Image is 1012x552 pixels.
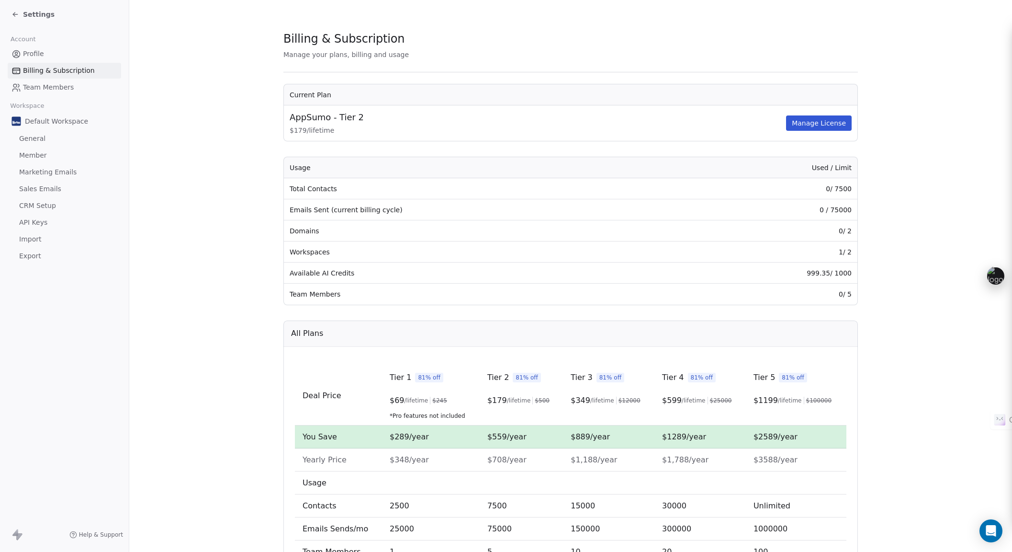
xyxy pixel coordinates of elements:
[405,397,428,404] span: /lifetime
[662,372,684,383] span: Tier 4
[303,391,341,400] span: Deal Price
[779,373,807,382] span: 81% off
[710,397,732,404] span: $ 25000
[571,501,595,510] span: 15000
[678,263,857,284] td: 999.35 / 1000
[753,501,790,510] span: Unlimited
[390,524,414,533] span: 25000
[590,397,614,404] span: /lifetime
[290,126,784,135] span: $ 179 / lifetime
[8,215,121,230] a: API Keys
[678,284,857,305] td: 0 / 5
[487,432,527,441] span: $559/year
[682,397,706,404] span: /lifetime
[571,455,617,464] span: $1,188/year
[432,397,447,404] span: $ 245
[284,284,678,305] td: Team Members
[753,524,787,533] span: 1000000
[11,10,55,19] a: Settings
[596,373,625,382] span: 81% off
[535,397,550,404] span: $ 500
[19,150,47,161] span: Member
[507,397,531,404] span: /lifetime
[678,220,857,241] td: 0 / 2
[284,84,857,105] th: Current Plan
[571,524,600,533] span: 150000
[19,218,47,228] span: API Keys
[8,248,121,264] a: Export
[283,51,409,58] span: Manage your plans, billing and usage
[753,432,798,441] span: $2589/year
[390,395,405,406] span: $ 69
[8,231,121,247] a: Import
[487,524,512,533] span: 75000
[23,49,44,59] span: Profile
[487,395,507,406] span: $ 179
[415,373,443,382] span: 81% off
[25,116,88,126] span: Default Workspace
[390,372,411,383] span: Tier 1
[23,82,74,92] span: Team Members
[753,455,798,464] span: $3588/year
[291,328,323,339] span: All Plans
[662,524,691,533] span: 300000
[23,10,55,19] span: Settings
[390,501,409,510] span: 2500
[662,432,706,441] span: $1289/year
[284,263,678,284] td: Available AI Credits
[303,432,337,441] span: You Save
[11,116,21,126] img: Marchio%20hight.jpg
[19,134,45,144] span: General
[8,148,121,163] a: Member
[806,397,832,404] span: $ 100000
[284,241,678,263] td: Workspaces
[8,198,121,214] a: CRM Setup
[8,131,121,147] a: General
[390,412,472,420] span: *Pro features not included
[290,111,364,124] span: AppSumo - Tier 2
[8,181,121,197] a: Sales Emails
[283,32,405,46] span: Billing & Subscription
[786,115,852,131] button: Manage License
[295,494,382,517] td: Contacts
[8,63,121,79] a: Billing & Subscription
[753,395,778,406] span: $ 1199
[487,372,509,383] span: Tier 2
[688,373,716,382] span: 81% off
[678,199,857,220] td: 0 / 75000
[19,251,41,261] span: Export
[571,432,610,441] span: $889/year
[390,455,429,464] span: $348/year
[284,157,678,178] th: Usage
[662,501,686,510] span: 30000
[295,517,382,540] td: Emails Sends/mo
[662,455,708,464] span: $1,788/year
[284,220,678,241] td: Domains
[979,519,1002,542] div: Open Intercom Messenger
[618,397,641,404] span: $ 12000
[678,157,857,178] th: Used / Limit
[753,372,775,383] span: Tier 5
[513,373,541,382] span: 81% off
[678,178,857,199] td: 0 / 7500
[6,32,40,46] span: Account
[6,99,48,113] span: Workspace
[19,184,61,194] span: Sales Emails
[390,432,429,441] span: $289/year
[303,455,347,464] span: Yearly Price
[303,478,326,487] span: Usage
[19,167,77,177] span: Marketing Emails
[571,372,592,383] span: Tier 3
[487,501,507,510] span: 7500
[678,241,857,263] td: 1 / 2
[284,199,678,220] td: Emails Sent (current billing cycle)
[69,531,123,539] a: Help & Support
[19,201,56,211] span: CRM Setup
[79,531,123,539] span: Help & Support
[662,395,682,406] span: $ 599
[23,66,95,76] span: Billing & Subscription
[8,46,121,62] a: Profile
[487,455,527,464] span: $708/year
[8,164,121,180] a: Marketing Emails
[19,234,41,244] span: Import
